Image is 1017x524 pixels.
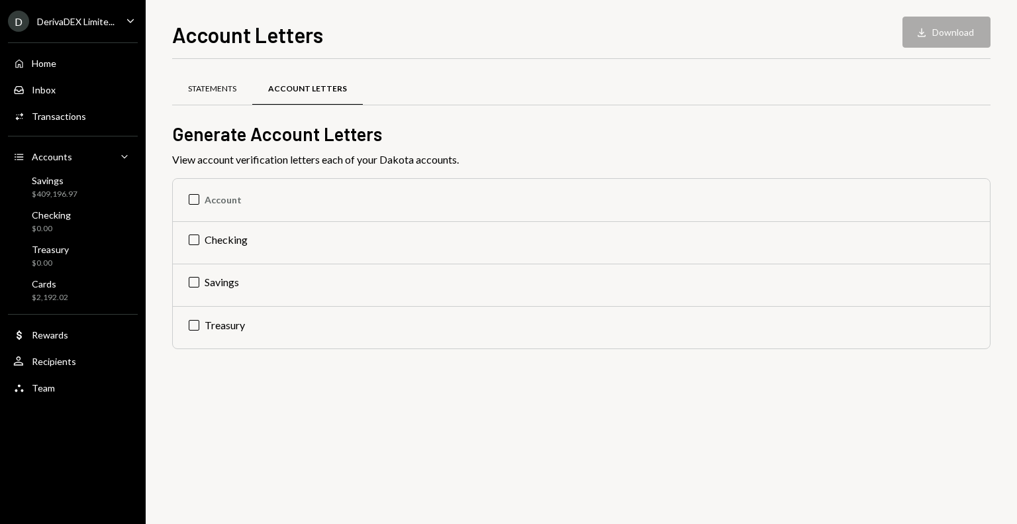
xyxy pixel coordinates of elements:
div: DerivaDEX Limite... [37,16,115,27]
div: $0.00 [32,223,71,235]
a: Accounts [8,144,138,168]
div: Savings [32,175,77,186]
div: Account Letters [268,83,347,95]
a: Team [8,376,138,399]
a: Inbox [8,78,138,101]
div: Team [32,382,55,393]
a: Home [8,51,138,75]
div: Treasury [32,244,69,255]
div: Inbox [32,84,56,95]
a: Treasury$0.00 [8,240,138,272]
a: Savings$409,196.97 [8,171,138,203]
div: $0.00 [32,258,69,269]
a: Account Letters [252,72,363,106]
div: Checking [32,209,71,221]
a: Cards$2,192.02 [8,274,138,306]
div: $409,196.97 [32,189,77,200]
div: D [8,11,29,32]
a: Transactions [8,104,138,128]
div: Recipients [32,356,76,367]
h1: Account Letters [172,21,323,48]
div: Statements [188,83,236,95]
a: Recipients [8,349,138,373]
div: Home [32,58,56,69]
div: Accounts [32,151,72,162]
div: Rewards [32,329,68,341]
a: Checking$0.00 [8,205,138,237]
div: View account verification letters each of your Dakota accounts. [172,152,991,168]
div: $2,192.02 [32,292,68,303]
h2: Generate Account Letters [172,121,991,147]
a: Rewards [8,323,138,346]
div: Transactions [32,111,86,122]
a: Statements [172,72,252,106]
div: Cards [32,278,68,289]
